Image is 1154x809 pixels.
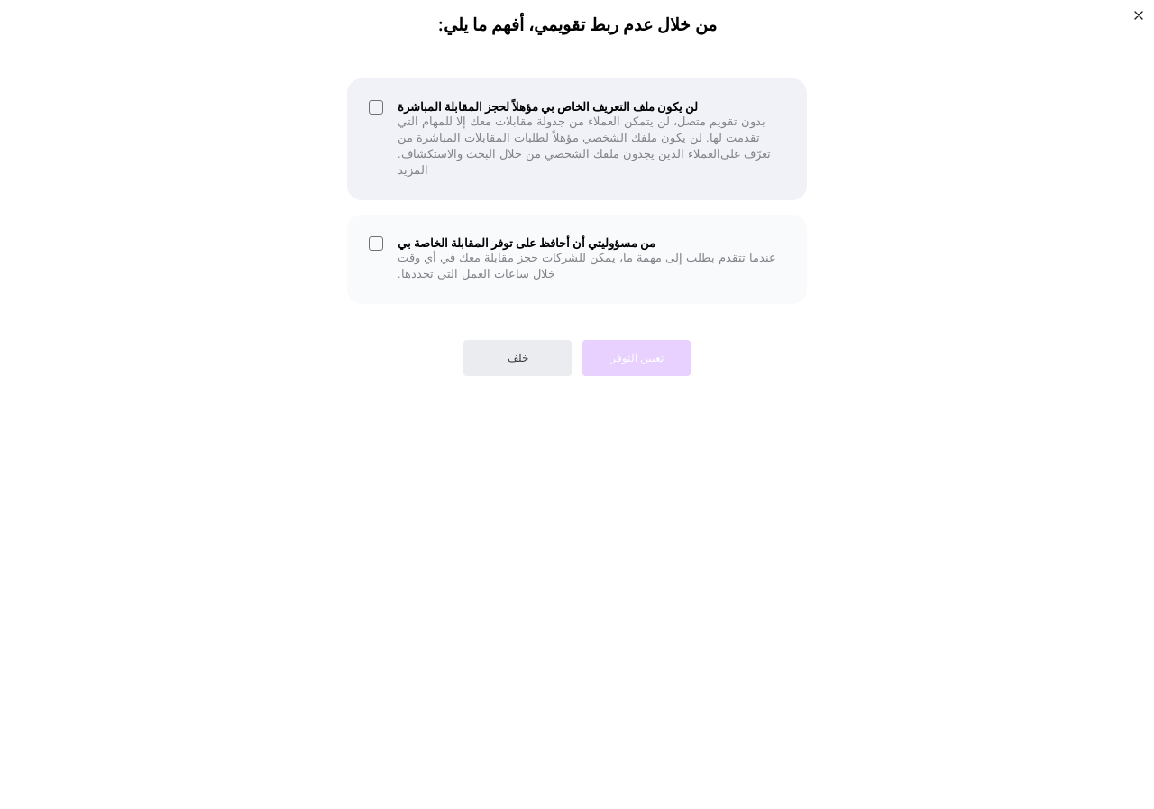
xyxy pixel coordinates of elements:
font: خلف [508,351,528,364]
font: لن يكون ملف التعريف الخاص بي مؤهلاً لحجز المقابلة المباشرة [398,100,698,114]
button: يغلق [1134,11,1143,30]
button: خلف [463,340,572,376]
font: عندما تتقدم بطلب إلى مهمة ما، يمكن للشركات حجز مقابلة معك في أي وقت خلال ساعات العمل التي تحددها. [398,251,776,280]
font: من مسؤوليتي أن أحافظ على توفر المقابلة الخاصة بي [398,236,655,250]
font: بدون تقويم متصل، لن يتمكن العملاء من جدولة مقابلات معك إلا للمهام التي تقدمت لها. لن يكون ملفك ال... [398,115,765,161]
font: من خلال عدم ربط تقويمي، أفهم ما يلي: [438,14,717,35]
